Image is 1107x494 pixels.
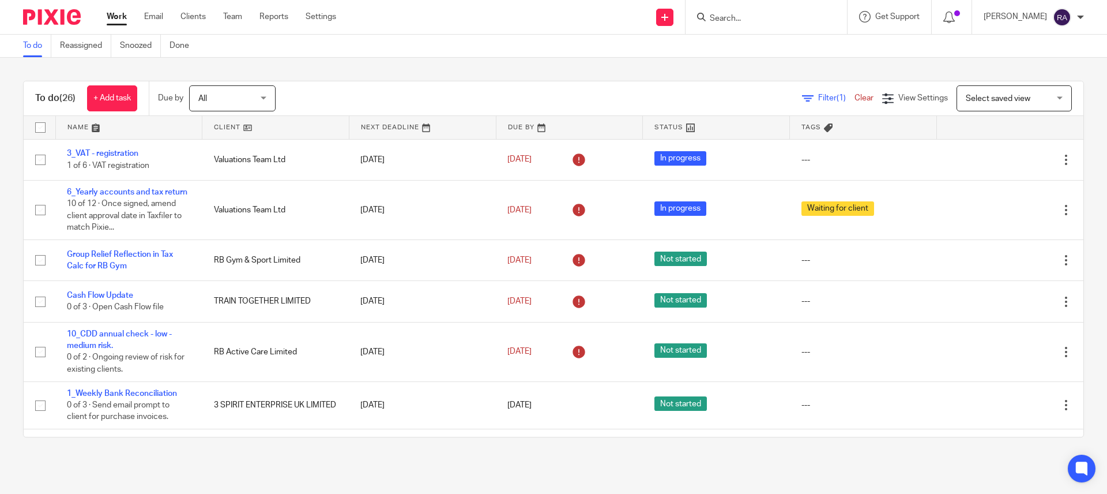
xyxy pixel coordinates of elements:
[801,295,925,307] div: ---
[202,322,349,381] td: RB Active Care Limited
[202,429,349,477] td: Wales England Care Ltd
[180,11,206,23] a: Clients
[875,13,920,21] span: Get Support
[349,239,496,280] td: [DATE]
[507,348,532,356] span: [DATE]
[654,151,706,166] span: In progress
[202,239,349,280] td: RB Gym & Sport Limited
[349,322,496,381] td: [DATE]
[349,180,496,239] td: [DATE]
[654,396,707,411] span: Not started
[67,250,173,270] a: Group Relief Reflection in Tax Calc for RB Gym
[349,281,496,322] td: [DATE]
[306,11,336,23] a: Settings
[158,92,183,104] p: Due by
[87,85,137,111] a: + Add task
[349,381,496,429] td: [DATE]
[60,35,111,57] a: Reassigned
[67,291,133,300] a: Cash Flow Update
[259,11,288,23] a: Reports
[801,255,925,266] div: ---
[67,149,138,158] a: 3_VAT - registration
[818,94,854,102] span: Filter
[67,188,187,196] a: 6_Yearly accounts and tax return
[67,354,184,374] span: 0 of 2 · Ongoing review of risk for existing clients.
[801,154,925,166] div: ---
[120,35,161,57] a: Snoozed
[801,201,874,216] span: Waiting for client
[801,346,925,358] div: ---
[35,92,76,104] h1: To do
[709,14,812,24] input: Search
[654,293,707,308] span: Not started
[966,95,1030,103] span: Select saved view
[170,35,198,57] a: Done
[1053,8,1071,27] img: svg%3E
[202,180,349,239] td: Valuations Team Ltd
[67,401,170,421] span: 0 of 3 · Send email prompt to client for purchase invoices.
[202,381,349,429] td: 3 SPIRIT ENTERPRISE UK LIMITED
[67,390,177,398] a: 1_Weekly Bank Reconciliation
[67,437,177,445] a: 1_Weekly Bank Reconciliation
[67,162,149,170] span: 1 of 6 · VAT registration
[854,94,873,102] a: Clear
[59,93,76,103] span: (26)
[67,330,172,350] a: 10_CDD annual check - low - medium risk.
[202,139,349,180] td: Valuations Team Ltd
[349,139,496,180] td: [DATE]
[837,94,846,102] span: (1)
[198,95,207,103] span: All
[507,256,532,264] span: [DATE]
[67,304,164,312] span: 0 of 3 · Open Cash Flow file
[67,200,182,232] span: 10 of 12 · Once signed, amend client approval date in Taxfiler to match Pixie...
[507,297,532,305] span: [DATE]
[898,94,948,102] span: View Settings
[507,156,532,164] span: [DATE]
[507,206,532,214] span: [DATE]
[144,11,163,23] a: Email
[349,429,496,477] td: [DATE]
[23,9,81,25] img: Pixie
[654,343,707,358] span: Not started
[654,201,706,216] span: In progress
[107,11,127,23] a: Work
[654,252,707,266] span: Not started
[801,399,925,411] div: ---
[984,11,1047,23] p: [PERSON_NAME]
[801,124,821,130] span: Tags
[23,35,51,57] a: To do
[223,11,242,23] a: Team
[507,401,532,409] span: [DATE]
[202,281,349,322] td: TRAIN TOGETHER LIMITED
